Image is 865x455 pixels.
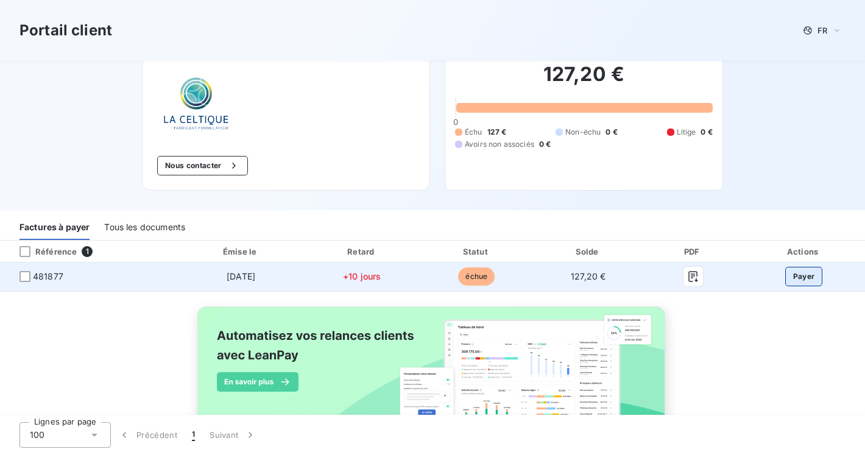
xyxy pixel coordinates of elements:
[465,127,482,138] span: Échu
[30,429,44,441] span: 100
[157,71,235,136] img: Company logo
[455,62,713,99] h2: 127,20 €
[19,214,90,240] div: Factures à payer
[745,245,863,258] div: Actions
[646,245,740,258] div: PDF
[701,127,712,138] span: 0 €
[422,245,531,258] div: Statut
[565,127,601,138] span: Non-échu
[157,156,247,175] button: Nous contacter
[487,127,507,138] span: 127 €
[227,271,255,281] span: [DATE]
[192,429,195,441] span: 1
[111,422,185,448] button: Précédent
[19,19,112,41] h3: Portail client
[185,422,202,448] button: 1
[458,267,495,286] span: échue
[453,117,458,127] span: 0
[343,271,381,281] span: +10 jours
[306,245,417,258] div: Retard
[186,299,679,449] img: banner
[33,270,63,283] span: 481877
[571,271,605,281] span: 127,20 €
[202,422,264,448] button: Suivant
[817,26,827,35] span: FR
[10,246,77,257] div: Référence
[785,267,823,286] button: Payer
[180,245,302,258] div: Émise le
[539,139,551,150] span: 0 €
[104,214,185,240] div: Tous les documents
[82,246,93,257] span: 1
[535,245,641,258] div: Solde
[605,127,617,138] span: 0 €
[465,139,534,150] span: Avoirs non associés
[677,127,696,138] span: Litige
